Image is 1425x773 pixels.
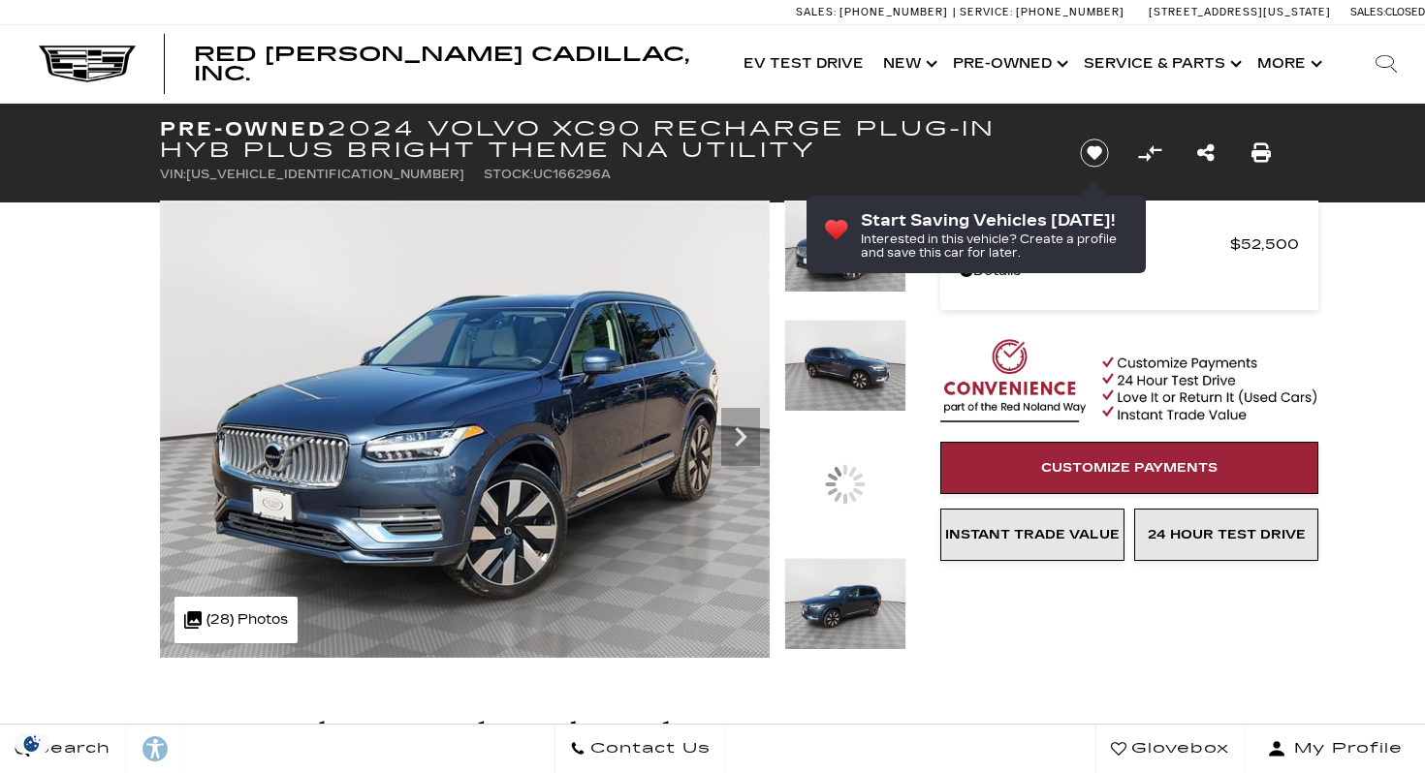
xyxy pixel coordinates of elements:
a: Customize Payments [940,442,1318,494]
img: Used 2024 Blue Volvo Plus Bright Theme image 4 [784,558,906,650]
a: Share this Pre-Owned 2024 Volvo XC90 Recharge Plug-In Hyb Plus Bright Theme NA Utility [1197,139,1215,167]
span: Red [PERSON_NAME] [960,231,1230,258]
a: Red [PERSON_NAME] $52,500 [960,231,1299,258]
a: Glovebox [1095,725,1245,773]
a: Print this Pre-Owned 2024 Volvo XC90 Recharge Plug-In Hyb Plus Bright Theme NA Utility [1251,139,1271,167]
span: [US_VEHICLE_IDENTIFICATION_NUMBER] [186,168,464,181]
span: Closed [1385,6,1425,18]
section: Click to Open Cookie Consent Modal [10,733,54,754]
span: VIN: [160,168,186,181]
img: Used 2024 Blue Volvo Plus Bright Theme image 2 [784,320,906,412]
span: Stock: [484,168,533,181]
a: Details [960,258,1299,285]
a: 24 Hour Test Drive [1134,509,1318,561]
span: Service: [960,6,1013,18]
img: Used 2024 Blue Volvo Plus Bright Theme image 1 [784,201,906,293]
a: EV Test Drive [734,25,873,103]
span: Glovebox [1126,735,1229,762]
span: $52,500 [1230,231,1299,258]
span: Instant Trade Value [945,527,1120,542]
span: UC166296A [533,168,611,181]
span: Customize Payments [1041,460,1218,476]
span: Contact Us [586,735,711,762]
a: Instant Trade Value [940,509,1124,561]
a: New [873,25,943,103]
div: Next [721,408,760,466]
button: Open user profile menu [1245,725,1425,773]
span: [PHONE_NUMBER] [839,6,948,18]
img: Cadillac Dark Logo with Cadillac White Text [39,46,136,82]
span: Sales: [796,6,837,18]
span: [PHONE_NUMBER] [1016,6,1124,18]
span: Sales: [1350,6,1385,18]
button: Save vehicle [1073,138,1116,169]
span: Search [30,735,111,762]
img: Opt-Out Icon [10,733,54,754]
strong: Pre-Owned [160,117,328,140]
a: Contact Us [554,725,726,773]
span: My Profile [1286,735,1403,762]
a: [STREET_ADDRESS][US_STATE] [1149,6,1331,18]
a: Service: [PHONE_NUMBER] [953,7,1129,17]
a: Pre-Owned [943,25,1074,103]
button: More [1248,25,1328,103]
img: Used 2024 Blue Volvo Plus Bright Theme image 1 [160,201,770,658]
h1: 2024 Volvo XC90 Recharge Plug-In Hyb Plus Bright Theme NA Utility [160,118,1047,161]
a: Red [PERSON_NAME] Cadillac, Inc. [194,45,714,83]
span: Red [PERSON_NAME] Cadillac, Inc. [194,43,689,85]
button: Compare Vehicle [1135,139,1164,168]
span: 24 Hour Test Drive [1148,527,1306,542]
div: (28) Photos [174,597,298,643]
a: Service & Parts [1074,25,1248,103]
a: Sales: [PHONE_NUMBER] [796,7,953,17]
